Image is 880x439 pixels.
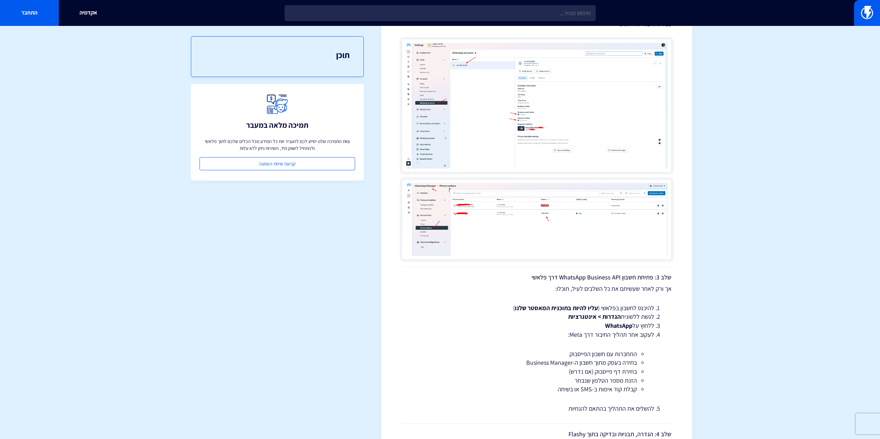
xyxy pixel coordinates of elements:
[436,358,637,367] li: בחירה בעסק מתוך חשבון ה-Business Manager
[402,284,671,293] p: אך ורק לאחר שעשיתם את כל השלבים לעיל, תוכלו:
[605,322,632,330] strong: WhatsApp
[436,376,637,385] li: הזנת מספר הטלפון שנבחר
[205,50,350,59] h3: תוכן
[419,304,654,313] li: להיכנס לחשבון בפלאשי ( )
[246,121,308,129] h3: תמיכה מלאה במעבר
[436,350,637,359] li: התחברות עם חשבון הפייסבוק
[568,313,621,321] strong: הגדרות > אינטגרציות
[436,367,637,376] li: בחירת דף פייסבוק (אם נדרש)
[200,157,355,170] a: קביעת שיחת הטמעה
[200,138,355,152] p: צוות התמיכה שלנו יסייע לכם להעביר את כל המידע מכל הכלים שלכם לתוך פלאשי ולהתחיל לשווק מיד, השירות...
[436,385,637,394] li: קבלת קוד אימות ב-SMS או בשיחה
[419,404,654,413] li: להשלים את התהליך בהתאם להנחיות
[419,312,654,321] li: לגשת ללשונית
[419,330,654,394] li: לעקוב אחר תהליך החיבור דרך Meta:
[419,321,654,330] li: ללחוץ על
[285,5,596,21] input: חיפוש מהיר...
[402,431,671,438] h4: שלב 4: הגדרה, תבניות ובדיקה בתוך Flashy
[402,274,671,281] h4: שלב 3: פתיחת חשבון WhatsApp Business API דרך פלאשי
[515,304,598,312] strong: עליו להיות בתוכנית המאסטר שלנו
